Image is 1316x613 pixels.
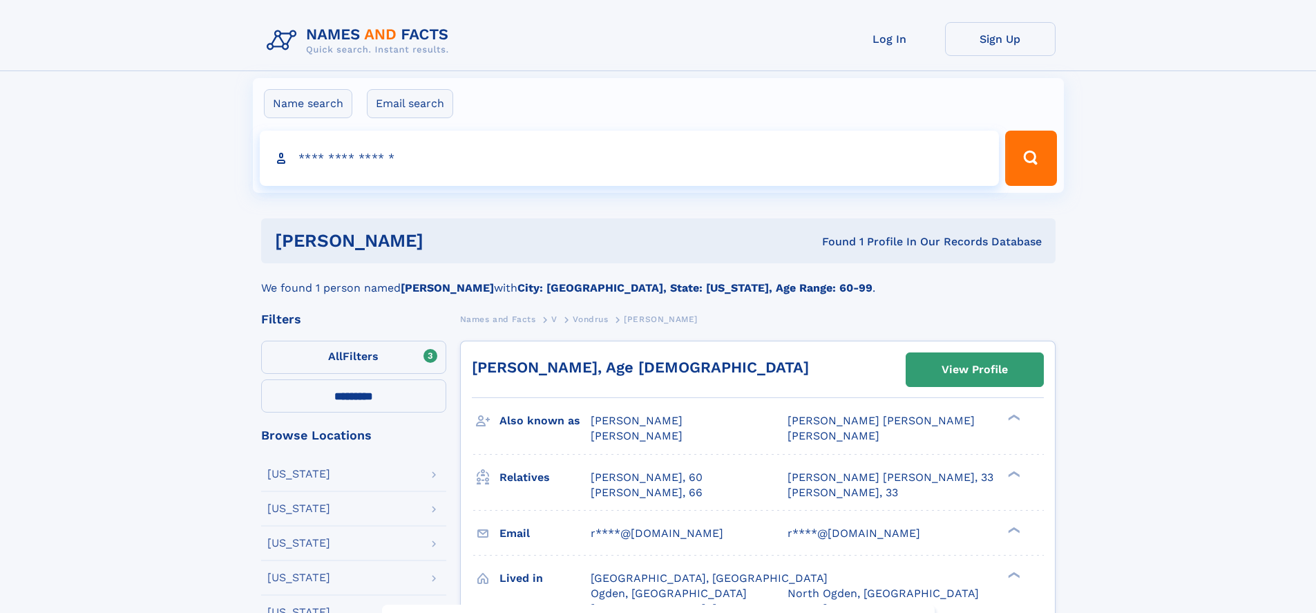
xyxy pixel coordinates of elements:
[472,359,809,376] a: [PERSON_NAME], Age [DEMOGRAPHIC_DATA]
[573,310,608,328] a: Vondrus
[906,353,1043,386] a: View Profile
[261,313,446,326] div: Filters
[1004,413,1021,422] div: ❯
[401,281,494,294] b: [PERSON_NAME]
[499,522,591,545] h3: Email
[591,485,703,500] a: [PERSON_NAME], 66
[788,429,879,442] span: [PERSON_NAME]
[267,469,330,480] div: [US_STATE]
[264,89,352,118] label: Name search
[260,131,1000,186] input: search input
[261,263,1056,296] div: We found 1 person named with .
[261,22,460,59] img: Logo Names and Facts
[1005,131,1056,186] button: Search Button
[517,281,872,294] b: City: [GEOGRAPHIC_DATA], State: [US_STATE], Age Range: 60-99
[499,409,591,433] h3: Also known as
[591,414,683,427] span: [PERSON_NAME]
[622,234,1042,249] div: Found 1 Profile In Our Records Database
[788,485,898,500] a: [PERSON_NAME], 33
[261,429,446,442] div: Browse Locations
[261,341,446,374] label: Filters
[788,470,993,485] a: [PERSON_NAME] [PERSON_NAME], 33
[499,567,591,590] h3: Lived in
[551,314,557,324] span: V
[460,310,536,328] a: Names and Facts
[267,572,330,583] div: [US_STATE]
[499,466,591,489] h3: Relatives
[591,572,828,585] span: [GEOGRAPHIC_DATA], [GEOGRAPHIC_DATA]
[328,350,343,363] span: All
[573,314,608,324] span: Vondrus
[267,503,330,514] div: [US_STATE]
[788,587,979,600] span: North Ogden, [GEOGRAPHIC_DATA]
[367,89,453,118] label: Email search
[942,354,1008,386] div: View Profile
[624,314,698,324] span: [PERSON_NAME]
[591,470,703,485] a: [PERSON_NAME], 60
[591,429,683,442] span: [PERSON_NAME]
[788,414,975,427] span: [PERSON_NAME] [PERSON_NAME]
[591,587,747,600] span: Ogden, [GEOGRAPHIC_DATA]
[945,22,1056,56] a: Sign Up
[1004,525,1021,534] div: ❯
[551,310,557,328] a: V
[1004,469,1021,478] div: ❯
[275,232,623,249] h1: [PERSON_NAME]
[835,22,945,56] a: Log In
[1004,570,1021,579] div: ❯
[267,538,330,549] div: [US_STATE]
